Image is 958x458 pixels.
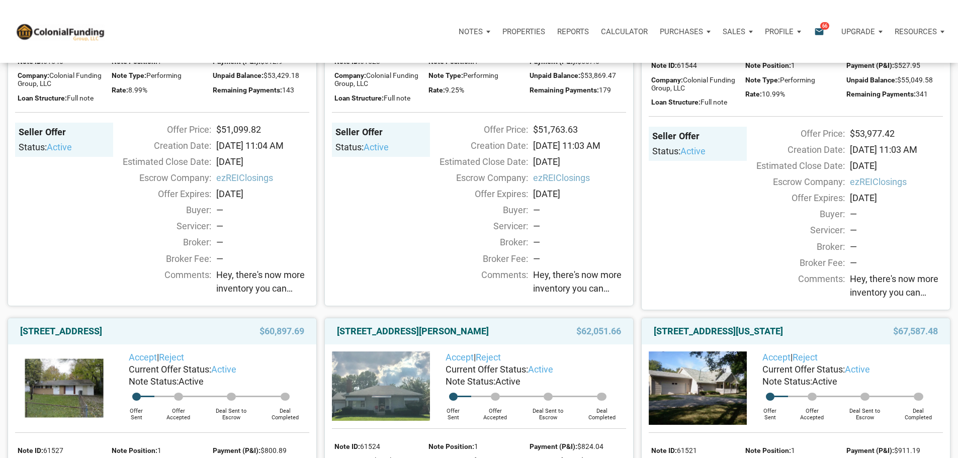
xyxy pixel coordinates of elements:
[846,61,894,69] span: Payment (P&I):
[651,76,683,84] span: Company:
[213,86,282,94] span: Remaining Payments:
[528,155,631,168] div: [DATE]
[846,90,916,98] span: Remaining Payments:
[425,155,528,168] div: Estimated Close Date:
[599,86,611,94] span: 179
[820,22,829,30] span: 66
[334,71,418,87] span: Colonial Funding Group, LLC
[835,17,889,47] a: Upgrade
[894,61,920,69] span: $527.95
[260,446,287,454] span: $800.89
[496,17,551,47] a: Properties
[337,325,489,337] a: [STREET_ADDRESS][PERSON_NAME]
[812,376,837,387] span: Active
[850,207,943,221] div: —
[649,351,747,425] img: 576252
[213,446,260,454] span: Payment (P&I):
[742,191,845,205] div: Offer Expires:
[264,71,299,79] span: $53,429.18
[845,127,948,140] div: $53,977.42
[533,203,626,217] div: —
[577,401,626,421] div: Deal Completed
[651,76,735,92] span: Colonial Funding Group, LLC
[845,143,948,156] div: [DATE] 11:03 AM
[745,446,791,454] span: Note Position:
[601,27,648,36] p: Calculator
[179,376,204,387] span: Active
[894,446,920,454] span: $911.19
[128,86,147,94] span: 8.99%
[528,187,631,201] div: [DATE]
[850,272,943,299] span: Hey, there's now more inventory you can check out, with something for pretty much any investing s...
[701,98,727,106] span: Full note
[108,203,211,217] div: Buyer:
[47,142,72,152] span: active
[895,27,937,36] p: Resources
[216,219,309,233] div: —
[428,71,463,79] span: Note Type:
[651,61,677,69] span: Note ID:
[211,187,314,201] div: [DATE]
[453,17,496,47] button: Notes
[654,17,717,47] a: Purchases
[850,257,857,268] span: —
[717,17,759,47] button: Sales
[425,123,528,136] div: Offer Price:
[129,352,184,362] span: |
[211,123,314,136] div: $51,099.82
[446,352,501,362] span: |
[260,401,309,421] div: Deal Completed
[211,139,314,152] div: [DATE] 11:04 AM
[332,351,430,421] img: 576333
[446,364,528,375] span: Current Offer Status:
[18,94,67,102] span: Loan Structure:
[425,203,528,217] div: Buyer:
[428,442,474,450] span: Note Position:
[502,27,545,36] p: Properties
[530,86,599,94] span: Remaining Payments:
[43,446,63,454] span: 61527
[580,71,616,79] span: $53,869.47
[660,27,703,36] p: Purchases
[129,364,211,375] span: Current Offer Status:
[533,268,626,295] span: Hey, there's now more inventory you can check out, with something for pretty much any investing s...
[745,61,791,69] span: Note Position:
[845,191,948,205] div: [DATE]
[651,98,701,106] span: Loan Structure:
[157,446,161,454] span: 1
[577,442,603,450] span: $824.04
[384,94,410,102] span: Full note
[360,442,380,450] span: 61524
[216,203,309,217] div: —
[425,268,528,299] div: Comments:
[216,253,223,264] span: —
[680,146,706,156] span: active
[474,442,478,450] span: 1
[762,352,791,362] a: Accept
[108,268,211,299] div: Comments:
[893,325,938,337] span: $67,587.48
[528,139,631,152] div: [DATE] 11:03 AM
[742,175,845,189] div: Escrow Company:
[108,123,211,136] div: Offer Price:
[533,253,540,264] span: —
[752,401,789,421] div: Offer Sent
[759,17,807,47] button: Profile
[742,143,845,156] div: Creation Date:
[846,446,894,454] span: Payment (P&I):
[530,71,580,79] span: Unpaid Balance:
[841,27,875,36] p: Upgrade
[850,223,943,237] div: —
[108,219,211,233] div: Servicer:
[897,76,933,84] span: $55,049.58
[112,71,146,79] span: Note Type:
[463,71,498,79] span: Performing
[791,61,795,69] span: 1
[846,76,897,84] span: Unpaid Balance:
[780,76,815,84] span: Performing
[742,207,845,221] div: Buyer:
[108,171,211,185] div: Escrow Company:
[723,27,745,36] p: Sales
